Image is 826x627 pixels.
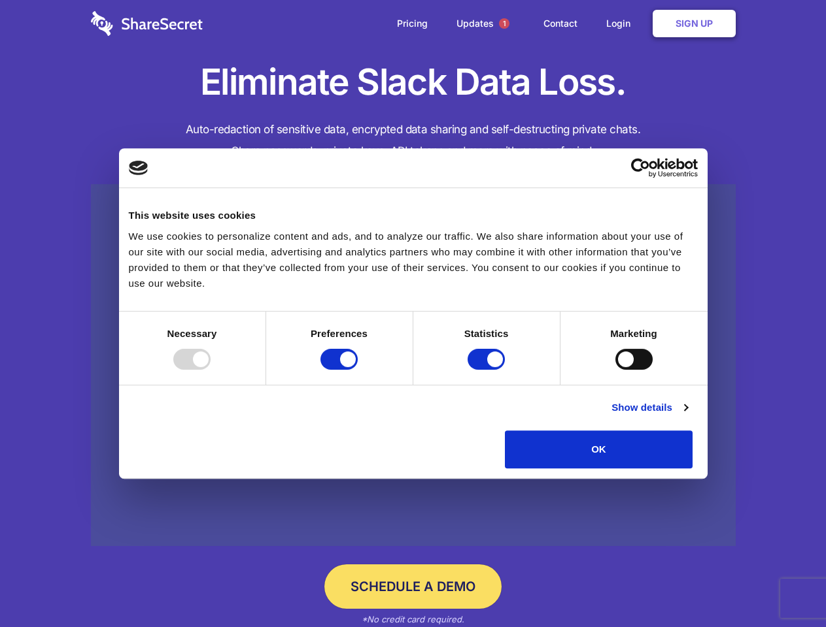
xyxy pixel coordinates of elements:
a: Schedule a Demo [324,564,502,609]
a: Wistia video thumbnail [91,184,736,547]
h4: Auto-redaction of sensitive data, encrypted data sharing and self-destructing private chats. Shar... [91,119,736,162]
a: Sign Up [653,10,736,37]
button: OK [505,430,693,468]
strong: Necessary [167,328,217,339]
strong: Preferences [311,328,368,339]
strong: Statistics [464,328,509,339]
div: We use cookies to personalize content and ads, and to analyze our traffic. We also share informat... [129,229,698,291]
a: Pricing [384,3,441,44]
a: Usercentrics Cookiebot - opens in a new window [583,158,698,178]
strong: Marketing [610,328,657,339]
img: logo-wordmark-white-trans-d4663122ce5f474addd5e946df7df03e33cb6a1c49d2221995e7729f52c070b2.svg [91,11,203,36]
span: 1 [499,18,509,29]
img: logo [129,161,148,175]
a: Show details [611,400,687,415]
div: This website uses cookies [129,208,698,223]
em: *No credit card required. [362,614,464,624]
a: Login [593,3,650,44]
a: Contact [530,3,591,44]
h1: Eliminate Slack Data Loss. [91,59,736,106]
